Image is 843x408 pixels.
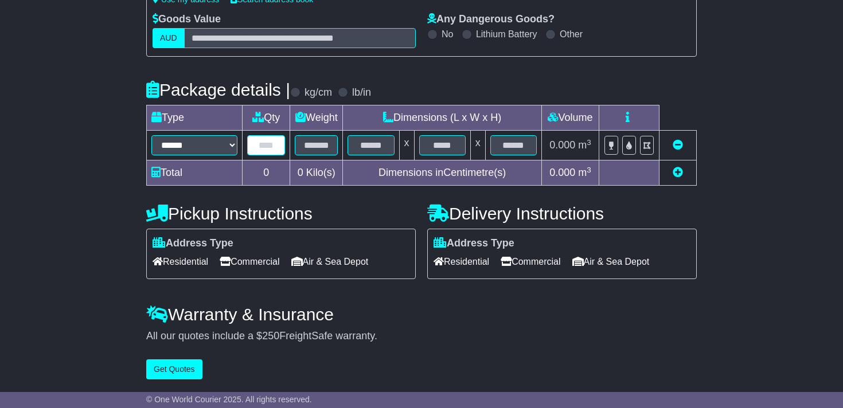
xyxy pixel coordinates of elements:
span: m [578,139,591,151]
span: m [578,167,591,178]
label: Address Type [434,237,514,250]
span: Commercial [501,253,560,270]
td: Dimensions in Centimetre(s) [343,160,542,186]
span: © One World Courier 2025. All rights reserved. [146,395,312,404]
label: Any Dangerous Goods? [427,13,555,26]
label: Other [560,29,583,40]
a: Add new item [673,167,683,178]
sup: 3 [587,166,591,174]
h4: Pickup Instructions [146,204,416,223]
span: Air & Sea Depot [291,253,369,270]
button: Get Quotes [146,359,202,379]
span: Residential [153,253,208,270]
label: Goods Value [153,13,221,26]
td: x [399,131,414,160]
td: 0 [243,160,290,186]
td: Kilo(s) [290,160,343,186]
span: 0 [298,167,303,178]
h4: Package details | [146,80,290,99]
label: lb/in [352,87,371,99]
label: Lithium Battery [476,29,537,40]
td: Dimensions (L x W x H) [343,105,542,131]
a: Remove this item [673,139,683,151]
td: Total [147,160,243,186]
span: Commercial [220,253,279,270]
td: Qty [243,105,290,131]
label: Address Type [153,237,233,250]
td: Volume [541,105,599,131]
span: 0.000 [549,139,575,151]
td: Type [147,105,243,131]
label: No [442,29,453,40]
td: x [470,131,485,160]
span: 0.000 [549,167,575,178]
td: Weight [290,105,343,131]
h4: Warranty & Insurance [146,305,697,324]
span: 250 [262,330,279,342]
div: All our quotes include a $ FreightSafe warranty. [146,330,697,343]
h4: Delivery Instructions [427,204,697,223]
label: AUD [153,28,185,48]
label: kg/cm [305,87,332,99]
span: Air & Sea Depot [572,253,650,270]
span: Residential [434,253,489,270]
sup: 3 [587,138,591,147]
